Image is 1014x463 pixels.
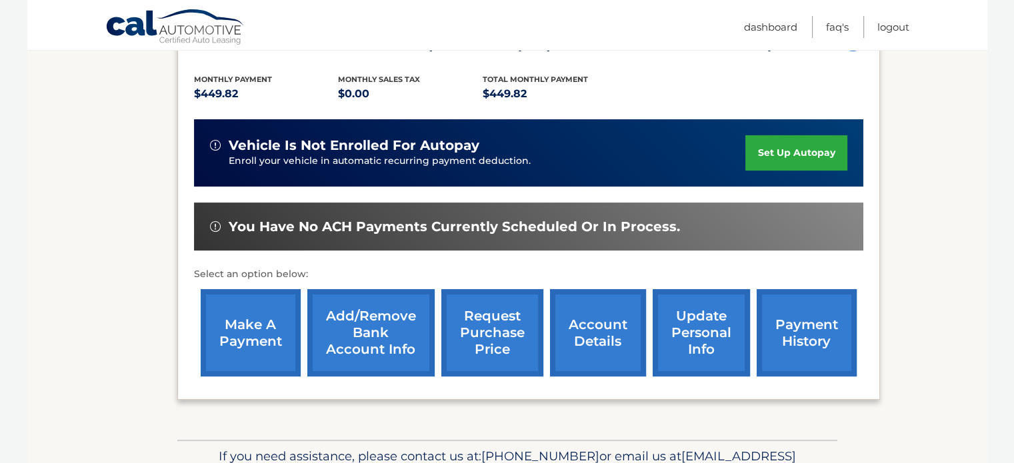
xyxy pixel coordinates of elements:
a: update personal info [653,289,750,376]
p: Select an option below: [194,266,863,282]
a: Add/Remove bank account info [307,289,435,376]
p: $0.00 [338,85,483,103]
a: Cal Automotive [105,9,245,47]
a: FAQ's [826,16,849,38]
a: make a payment [201,289,301,376]
a: set up autopay [745,135,847,171]
a: Logout [877,16,909,38]
p: Enroll your vehicle in automatic recurring payment deduction. [229,154,746,169]
a: Dashboard [744,16,797,38]
span: You have no ACH payments currently scheduled or in process. [229,219,680,235]
span: Total Monthly Payment [483,75,588,84]
a: request purchase price [441,289,543,376]
a: payment history [757,289,857,376]
span: vehicle is not enrolled for autopay [229,137,479,154]
a: account details [550,289,646,376]
span: Monthly Payment [194,75,272,84]
p: $449.82 [194,85,339,103]
span: Monthly sales Tax [338,75,420,84]
img: alert-white.svg [210,140,221,151]
p: $449.82 [483,85,627,103]
img: alert-white.svg [210,221,221,232]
